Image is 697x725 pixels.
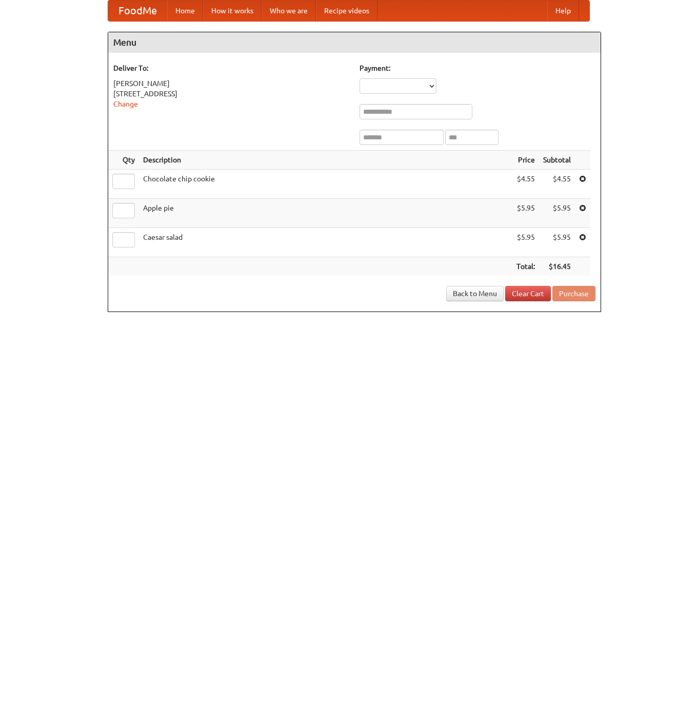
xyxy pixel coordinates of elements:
[316,1,377,21] a: Recipe videos
[113,89,349,99] div: [STREET_ADDRESS]
[167,1,203,21] a: Home
[539,228,575,257] td: $5.95
[512,228,539,257] td: $5.95
[539,151,575,170] th: Subtotal
[512,257,539,276] th: Total:
[512,151,539,170] th: Price
[113,100,138,108] a: Change
[139,199,512,228] td: Apple pie
[203,1,262,21] a: How it works
[262,1,316,21] a: Who we are
[360,63,595,73] h5: Payment:
[512,170,539,199] td: $4.55
[139,151,512,170] th: Description
[108,1,167,21] a: FoodMe
[539,257,575,276] th: $16.45
[113,63,349,73] h5: Deliver To:
[108,32,601,53] h4: Menu
[539,170,575,199] td: $4.55
[113,78,349,89] div: [PERSON_NAME]
[139,170,512,199] td: Chocolate chip cookie
[539,199,575,228] td: $5.95
[505,286,551,301] a: Clear Cart
[547,1,579,21] a: Help
[512,199,539,228] td: $5.95
[552,286,595,301] button: Purchase
[108,151,139,170] th: Qty
[446,286,504,301] a: Back to Menu
[139,228,512,257] td: Caesar salad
